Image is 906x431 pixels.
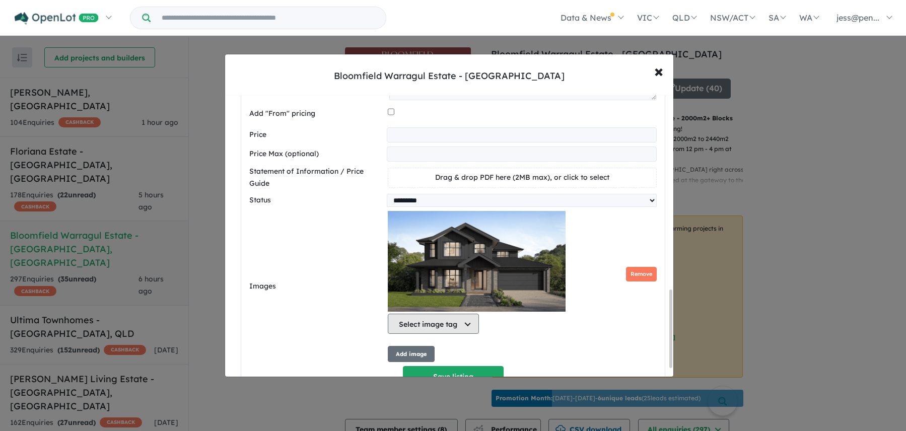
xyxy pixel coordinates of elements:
[249,148,383,160] label: Price Max (optional)
[334,69,565,83] div: Bloomfield Warragul Estate - [GEOGRAPHIC_DATA]
[249,194,383,206] label: Status
[435,173,609,182] span: Drag & drop PDF here (2MB max), or click to select
[837,13,879,23] span: jess@pen...
[15,12,99,25] img: Openlot PRO Logo White
[388,211,566,312] img: ku4AAAAASUVORK5CYII=
[654,60,663,82] span: ×
[153,7,384,29] input: Try estate name, suburb, builder or developer
[249,280,384,293] label: Images
[249,166,384,190] label: Statement of Information / Price Guide
[626,267,657,281] button: Remove
[388,314,479,334] button: Select image tag
[249,108,384,120] label: Add "From" pricing
[249,129,383,141] label: Price
[388,346,435,363] button: Add image
[403,366,504,388] button: Save listing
